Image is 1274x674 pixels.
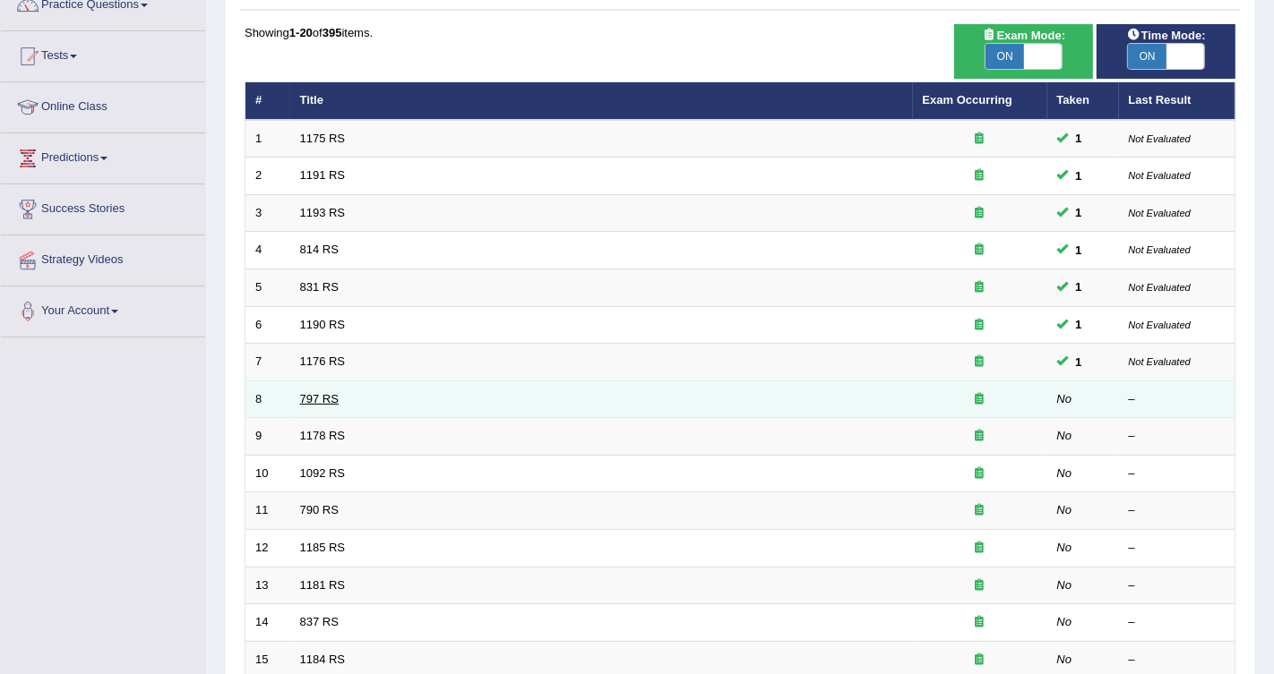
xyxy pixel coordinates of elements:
[245,492,290,530] td: 11
[300,503,339,516] a: 790 RS
[289,26,313,39] b: 1-20
[1,82,205,127] a: Online Class
[1057,615,1072,628] em: No
[1,133,205,178] a: Predictions
[245,24,1235,41] div: Showing of items.
[923,652,1037,669] div: Exam occurring question
[954,24,1093,79] div: Show exams occurring in exams
[300,168,346,182] a: 1191 RS
[1129,540,1226,557] div: –
[300,280,339,294] a: 831 RS
[923,391,1037,408] div: Exam occurring question
[290,82,913,120] th: Title
[1057,503,1072,516] em: No
[1057,578,1072,592] em: No
[300,392,339,405] a: 797 RS
[1129,502,1226,519] div: –
[1129,652,1226,669] div: –
[1057,466,1072,480] em: No
[1069,166,1089,185] span: You can still take this question
[1129,133,1191,144] small: Not Evaluated
[1119,82,1235,120] th: Last Result
[245,232,290,269] td: 4
[1069,203,1089,222] span: You can still take this question
[300,132,346,145] a: 1175 RS
[1047,82,1119,120] th: Taken
[1,31,205,76] a: Tests
[245,269,290,307] td: 5
[1069,315,1089,334] span: You can still take this question
[1069,353,1089,371] span: You can still take this question
[1129,320,1191,330] small: Not Evaluated
[923,317,1037,334] div: Exam occurring question
[923,279,1037,296] div: Exam occurring question
[1057,392,1072,405] em: No
[1069,277,1089,296] span: You can still take this question
[1057,429,1072,442] em: No
[1,286,205,331] a: Your Account
[300,653,346,666] a: 1184 RS
[245,82,290,120] th: #
[1129,428,1226,445] div: –
[923,428,1037,445] div: Exam occurring question
[245,455,290,492] td: 10
[923,614,1037,631] div: Exam occurring question
[923,502,1037,519] div: Exam occurring question
[923,205,1037,222] div: Exam occurring question
[923,93,1012,107] a: Exam Occurring
[1129,391,1226,408] div: –
[923,465,1037,482] div: Exam occurring question
[323,26,342,39] b: 395
[245,194,290,232] td: 3
[245,418,290,456] td: 9
[245,120,290,158] td: 1
[300,206,346,219] a: 1193 RS
[300,541,346,554] a: 1185 RS
[300,466,346,480] a: 1092 RS
[300,354,346,368] a: 1176 RS
[1069,129,1089,148] span: You can still take this question
[1129,244,1191,255] small: Not Evaluated
[1128,44,1166,69] span: ON
[1129,356,1191,367] small: Not Evaluated
[923,242,1037,259] div: Exam occurring question
[245,604,290,642] td: 14
[300,615,339,628] a: 837 RS
[923,354,1037,371] div: Exam occurring question
[1129,577,1226,594] div: –
[1057,541,1072,554] em: No
[245,529,290,567] td: 12
[300,243,339,256] a: 814 RS
[1069,241,1089,260] span: You can still take this question
[245,567,290,604] td: 13
[300,429,346,442] a: 1178 RS
[923,167,1037,184] div: Exam occurring question
[1057,653,1072,666] em: No
[976,26,1072,45] span: Exam Mode:
[1120,26,1213,45] span: Time Mode:
[300,578,346,592] a: 1181 RS
[245,344,290,381] td: 7
[986,44,1024,69] span: ON
[1,184,205,229] a: Success Stories
[1,235,205,280] a: Strategy Videos
[300,318,346,331] a: 1190 RS
[1129,170,1191,181] small: Not Evaluated
[1129,614,1226,631] div: –
[245,158,290,195] td: 2
[923,577,1037,594] div: Exam occurring question
[1129,465,1226,482] div: –
[245,306,290,344] td: 6
[1129,208,1191,218] small: Not Evaluated
[245,380,290,418] td: 8
[923,540,1037,557] div: Exam occurring question
[1129,282,1191,293] small: Not Evaluated
[923,131,1037,148] div: Exam occurring question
